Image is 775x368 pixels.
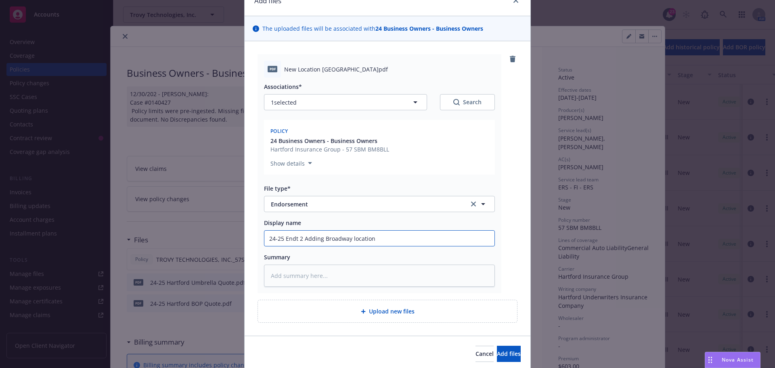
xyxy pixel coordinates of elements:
[258,300,517,323] div: Upload new files
[705,352,715,368] div: Drag to move
[264,253,290,261] span: Summary
[722,356,754,363] span: Nova Assist
[705,352,760,368] button: Nova Assist
[369,307,415,315] span: Upload new files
